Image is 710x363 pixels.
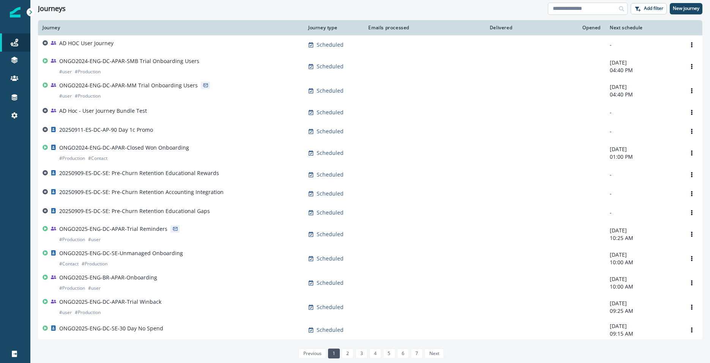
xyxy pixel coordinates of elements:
p: - [610,209,677,216]
button: Options [686,126,698,137]
p: ONGO2025-ENG-DC-APAR-Trial Reminders [59,225,167,233]
a: Page 5 [383,349,395,358]
a: 20250909-ES-DC-SE: Pre-Churn Retention Accounting IntegrationScheduled--Options [38,184,702,203]
div: Journey type [308,25,356,31]
p: ONGO2025-ENG-BR-APAR-Onboarding [59,274,157,281]
a: ONGO2024-ENG-DC-APAR-SMB Trial Onboarding Users#user#ProductionScheduled-[DATE]04:40 PMOptions [38,54,702,79]
button: New journey [670,3,702,14]
img: Inflection [10,7,21,17]
a: Page 7 [411,349,423,358]
p: AD Hoc - User Journey Bundle Test [59,107,147,115]
p: ONGO2025-ENG-DC-SE-30 Day No Spend [59,325,163,332]
p: - [610,109,677,116]
button: Options [686,107,698,118]
p: # user [59,309,72,316]
p: Scheduled [317,87,344,95]
p: [DATE] [610,83,677,91]
button: Options [686,301,698,313]
div: Next schedule [610,25,677,31]
p: # user [88,236,101,243]
p: # Production [75,68,101,76]
p: Scheduled [317,279,344,287]
a: ONGO2024-ENG-DC-APAR-Closed Won Onboarding#Production#ContactScheduled-[DATE]01:00 PMOptions [38,141,702,165]
p: Scheduled [317,209,344,216]
p: 10:00 AM [610,259,677,266]
a: ONGO2025-ENG-DC-APAR-Trial Winback#user#ProductionScheduled-[DATE]09:25 AMOptions [38,295,702,319]
p: 09:15 AM [610,330,677,338]
p: Scheduled [317,303,344,311]
button: Options [686,147,698,159]
p: Scheduled [317,190,344,197]
p: Scheduled [317,149,344,157]
p: [DATE] [610,227,677,234]
a: Page 1 is your current page [328,349,340,358]
p: # Production [75,309,101,316]
p: [DATE] [610,322,677,330]
a: Page 2 [342,349,353,358]
button: Options [686,253,698,264]
p: Scheduled [317,63,344,70]
a: ONGO2024-ENG-DC-APAR-MM Trial Onboarding Users#user#ProductionScheduled-[DATE]04:40 PMOptions [38,79,702,103]
p: [DATE] [610,300,677,307]
button: Options [686,188,698,199]
p: ONGO2024-ENG-DC-APAR-Closed Won Onboarding [59,144,189,152]
a: Page 4 [369,349,381,358]
p: [DATE] [610,251,677,259]
p: - [610,190,677,197]
a: 20250911-ES-DC-AP-90 Day 1c PromoScheduled--Options [38,122,702,141]
p: 10:25 AM [610,234,677,242]
a: ONGO2025-ENG-DC-APAR-Trial Reminders#Production#userScheduled-[DATE]10:25 AMOptions [38,222,702,246]
p: Scheduled [317,326,344,334]
p: # user [59,68,72,76]
p: ONGO2025-ENG-DC-APAR-Trial Winback [59,298,161,306]
button: Options [686,324,698,336]
p: [DATE] [610,59,677,66]
p: Add filter [644,6,663,11]
button: Options [686,229,698,240]
p: 04:40 PM [610,66,677,74]
div: Delivered [418,25,512,31]
p: 10:00 AM [610,283,677,290]
p: # Production [82,260,107,268]
ul: Pagination [297,349,443,358]
p: - [610,41,677,49]
p: 20250911-ES-DC-AP-90 Day 1c Promo [59,126,153,134]
p: 09:25 AM [610,307,677,315]
button: Add filter [631,3,667,14]
p: 20250909-ES-DC-SE: Pre-Churn Retention Accounting Integration [59,188,224,196]
a: Page 3 [355,349,367,358]
p: - [610,128,677,135]
button: Options [686,277,698,289]
a: Next page [424,349,443,358]
p: # user [59,92,72,100]
a: AD HOC User JourneyScheduled--Options [38,35,702,54]
p: Scheduled [317,109,344,116]
p: 20250909-ES-DC-SE: Pre-Churn Retention Educational Rewards [59,169,219,177]
a: ONGO2025-ENG-BR-APAR-Onboarding#Production#userScheduled-[DATE]10:00 AMOptions [38,271,702,295]
button: Options [686,39,698,51]
p: # user [88,284,101,292]
div: Emails processed [365,25,409,31]
p: ONGO2024-ENG-DC-APAR-MM Trial Onboarding Users [59,82,198,89]
a: AD Hoc - User Journey Bundle TestScheduled--Options [38,103,702,122]
p: ONGO2024-ENG-DC-APAR-SMB Trial Onboarding Users [59,57,199,65]
a: ONGO2025-ENG-DC-SE-Unmanaged Onboarding#Contact#ProductionScheduled-[DATE]10:00 AMOptions [38,246,702,271]
button: Options [686,207,698,218]
button: Options [686,169,698,180]
p: # Production [59,284,85,292]
p: # Contact [59,260,79,268]
p: - [610,171,677,178]
p: 01:00 PM [610,153,677,161]
p: AD HOC User Journey [59,39,114,47]
div: Journey [43,25,299,31]
p: # Production [75,92,101,100]
a: Page 6 [397,349,409,358]
p: Scheduled [317,171,344,178]
p: 04:40 PM [610,91,677,98]
p: Scheduled [317,230,344,238]
div: Opened [521,25,601,31]
p: # Production [59,155,85,162]
p: ONGO2025-ENG-DC-SE-Unmanaged Onboarding [59,249,183,257]
a: ONGO2025-ENG-DC-SE-30 Day No SpendScheduled-[DATE]09:15 AMOptions [38,319,702,341]
p: [DATE] [610,275,677,283]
